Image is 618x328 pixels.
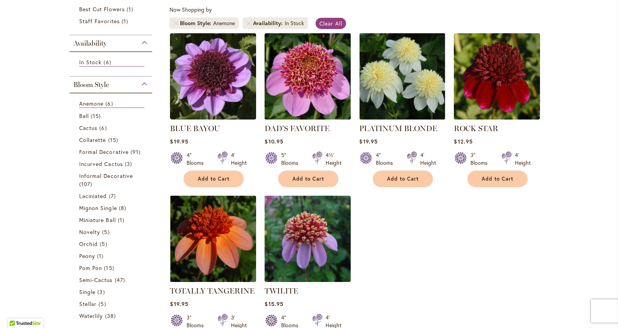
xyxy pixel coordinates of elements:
[104,58,113,66] span: 6
[213,19,235,27] div: Anemone
[187,151,208,167] div: 4" Blooms
[180,19,213,27] span: Bloom Style
[420,151,436,167] div: 4' Height
[265,286,298,296] a: TWILITE
[79,288,95,296] span: Single
[183,171,244,187] button: Add to Cart
[79,17,120,25] span: Staff Favorites
[115,276,127,284] span: 47
[265,124,329,133] a: DAD'S FAVORITE
[79,204,117,212] span: Mignon Single
[105,99,115,108] span: 6
[79,204,144,212] a: Mignon Single 8
[79,192,107,200] span: Laciniated
[79,100,104,107] span: Anemone
[454,124,498,133] a: ROCK STAR
[79,172,144,188] a: Informal Decorative 107
[170,138,188,145] span: $19.95
[454,114,540,121] a: ROCK STAR
[79,252,95,260] span: Peony
[253,19,285,27] span: Availability
[170,276,256,284] a: TOTALLY TANGERINE
[265,276,351,284] a: TWILITE
[79,264,102,272] span: Pom Pon
[104,264,116,272] span: 15
[79,312,144,320] a: Waterlily 38
[79,264,144,272] a: Pom Pon 15
[319,20,342,27] span: Clear All
[359,124,437,133] a: PLATINUM BLONDE
[98,300,108,308] span: 5
[387,176,419,182] span: Add to Cart
[326,151,341,167] div: 4½' Height
[79,228,144,236] a: Novelty 5
[79,276,113,284] span: Semi-Cactus
[79,160,123,167] span: Incurved Cactus
[79,216,116,224] span: Miniature Ball
[108,136,120,144] span: 15
[198,176,229,182] span: Add to Cart
[170,196,256,282] img: TOTALLY TANGERINE
[79,160,144,168] a: Incurved Cactus 3
[73,39,107,48] span: Availability
[316,18,346,29] a: Clear All
[79,112,144,120] a: Ball 15
[79,124,144,132] a: Cactus 6
[91,112,103,120] span: 15
[292,176,324,182] span: Add to Cart
[73,80,109,89] span: Bloom Style
[373,171,433,187] button: Add to Cart
[359,114,445,121] a: PLATINUM BLONDE
[97,288,107,296] span: 3
[79,192,144,200] a: Laciniated 7
[127,5,135,13] span: 1
[265,138,283,145] span: $10.95
[265,300,283,307] span: $15.95
[285,19,304,27] div: In Stock
[99,124,109,132] span: 6
[102,228,111,236] span: 5
[170,33,256,120] img: BLUE BAYOU
[100,240,109,248] span: 5
[109,192,118,200] span: 7
[281,151,303,167] div: 5" Blooms
[105,312,118,320] span: 38
[79,180,94,188] span: 107
[79,124,97,132] span: Cactus
[170,300,188,307] span: $19.95
[79,5,125,13] span: Best Cut Flowers
[79,148,129,155] span: Formal Decorative
[454,33,540,120] img: ROCK STAR
[125,160,134,168] span: 3
[79,99,144,108] a: Anemone 6
[79,216,144,224] a: Miniature Ball 1
[79,228,100,236] span: Novelty
[359,33,445,120] img: PLATINUM BLONDE
[79,312,103,319] span: Waterlily
[170,6,212,13] span: Now Shopping by
[231,151,247,167] div: 4' Height
[170,124,220,133] a: BLUE BAYOU
[122,17,130,25] span: 1
[79,240,144,248] a: Orchid 5
[118,216,126,224] span: 1
[482,176,513,182] span: Add to Cart
[97,252,105,260] span: 1
[278,171,338,187] button: Add to Cart
[79,252,144,260] a: Peony 1
[359,138,377,145] span: $19.95
[79,58,144,67] a: In Stock 6
[79,112,89,120] span: Ball
[170,114,256,121] a: BLUE BAYOU
[173,21,178,26] a: Remove Bloom Style Anemone
[79,172,133,179] span: Informal Decorative
[79,276,144,284] a: Semi-Cactus 47
[79,300,144,308] a: Stellar 5
[79,136,106,143] span: Collarette
[265,196,351,282] img: TWILITE
[454,138,472,145] span: $12.95
[246,21,251,26] a: Remove Availability In Stock
[6,301,27,322] iframe: Launch Accessibility Center
[515,151,531,167] div: 4' Height
[79,300,97,307] span: Stellar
